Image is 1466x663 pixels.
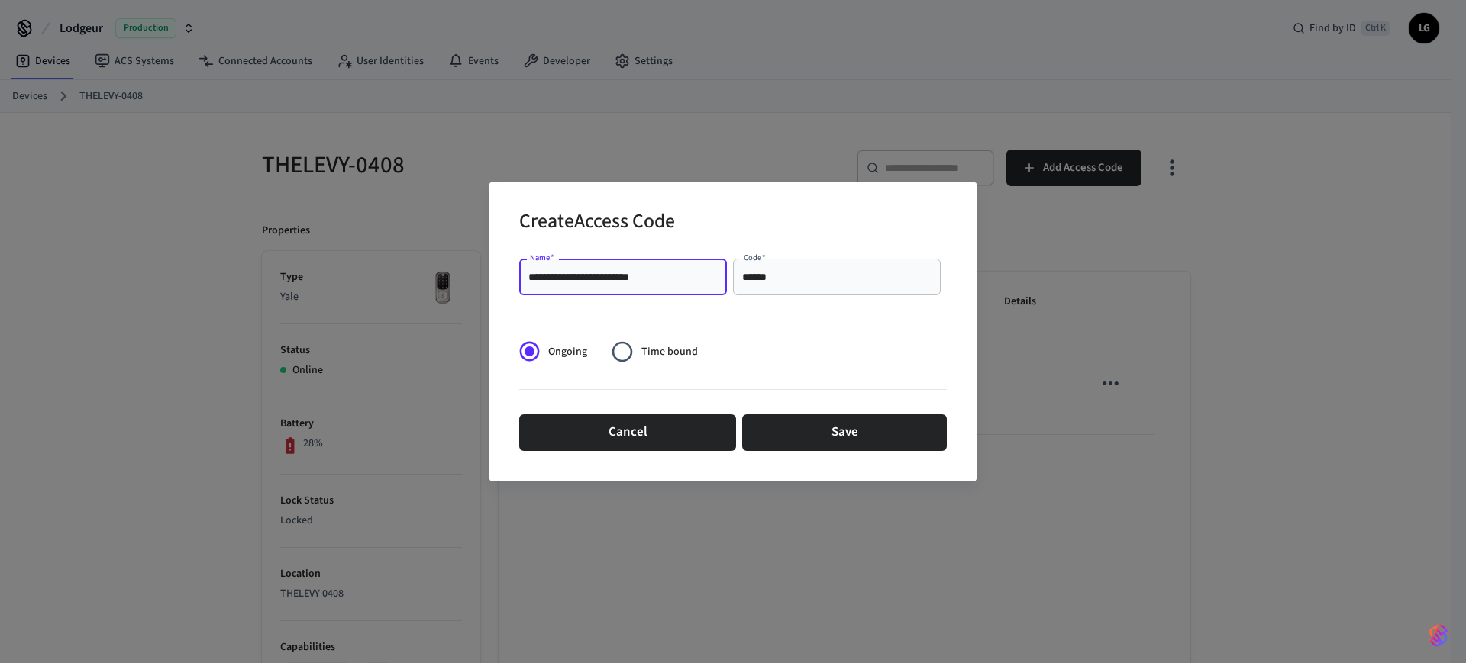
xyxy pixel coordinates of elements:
h2: Create Access Code [519,200,675,246]
label: Code [744,252,766,263]
button: Cancel [519,414,736,451]
span: Time bound [641,344,698,360]
img: SeamLogoGradient.69752ec5.svg [1429,623,1448,648]
label: Name [530,252,554,263]
span: Ongoing [548,344,587,360]
button: Save [742,414,947,451]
